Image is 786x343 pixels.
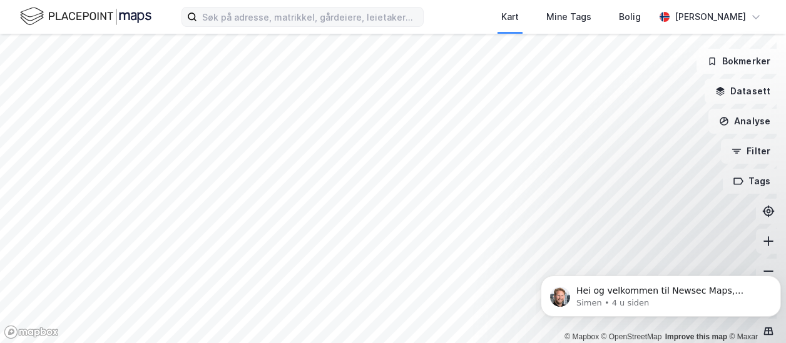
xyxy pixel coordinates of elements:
div: [PERSON_NAME] [675,9,746,24]
button: Bokmerker [697,49,781,74]
a: Improve this map [665,332,727,341]
div: Bolig [619,9,641,24]
img: logo.f888ab2527a4732fd821a326f86c7f29.svg [20,6,151,27]
button: Analyse [708,109,781,134]
a: Mapbox homepage [4,325,59,339]
a: Mapbox [564,332,599,341]
button: Filter [721,139,781,164]
button: Datasett [705,79,781,104]
a: OpenStreetMap [601,332,662,341]
div: Mine Tags [546,9,591,24]
div: Kart [501,9,519,24]
button: Tags [723,169,781,194]
iframe: Intercom notifications melding [536,249,786,337]
input: Søk på adresse, matrikkel, gårdeiere, leietakere eller personer [197,7,423,26]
